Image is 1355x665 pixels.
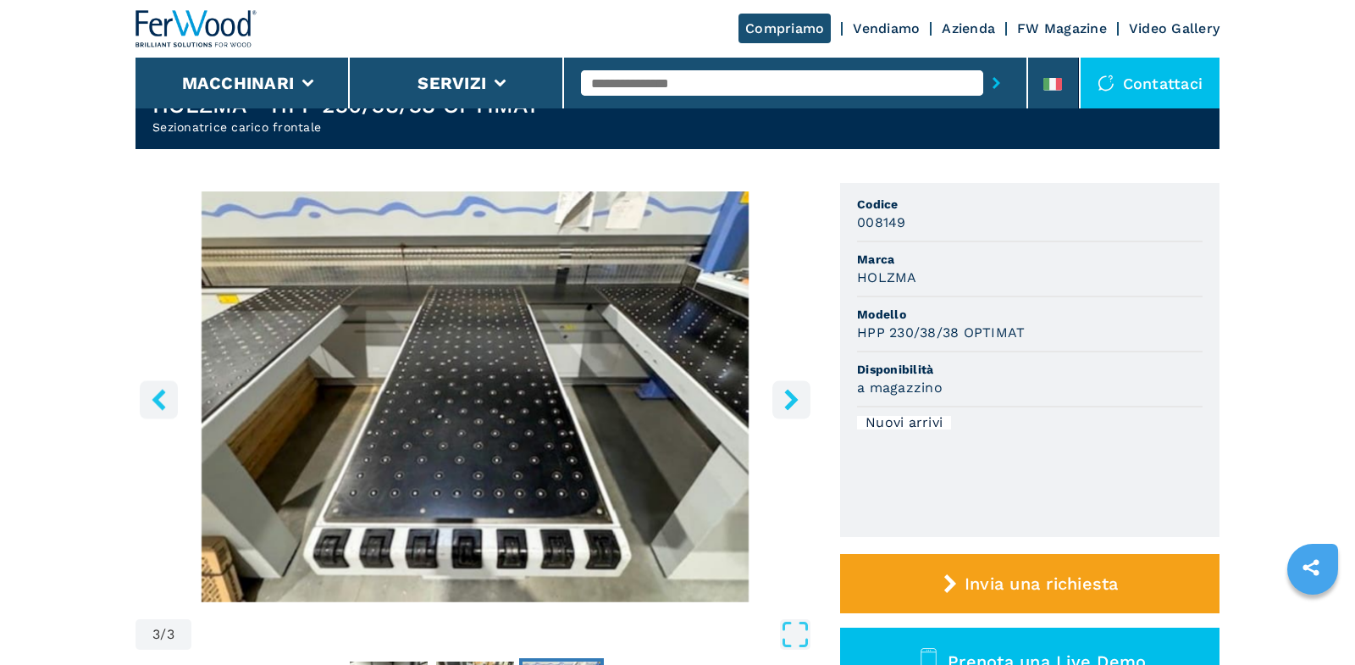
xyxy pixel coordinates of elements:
div: Contattaci [1081,58,1220,108]
a: FW Magazine [1017,20,1107,36]
img: Contattaci [1098,75,1114,91]
button: Open Fullscreen [196,619,810,650]
button: right-button [772,380,810,418]
a: Video Gallery [1129,20,1219,36]
a: Vendiamo [853,20,920,36]
span: Disponibilità [857,361,1203,378]
div: Go to Slide 3 [135,191,815,602]
a: Compriamo [738,14,831,43]
h3: a magazzino [857,378,943,397]
span: Marca [857,251,1203,268]
h3: 008149 [857,213,906,232]
span: Modello [857,306,1203,323]
button: Macchinari [182,73,295,93]
span: 3 [167,628,174,641]
span: 3 [152,628,160,641]
h3: HPP 230/38/38 OPTIMAT [857,323,1025,342]
a: sharethis [1290,546,1332,589]
h2: Sezionatrice carico frontale [152,119,540,136]
span: Codice [857,196,1203,213]
button: submit-button [983,64,1009,103]
img: Ferwood [135,10,257,47]
span: Invia una richiesta [965,574,1119,594]
iframe: Chat [1283,589,1342,652]
div: Nuovi arrivi [857,416,951,429]
button: Invia una richiesta [840,554,1219,613]
span: / [160,628,166,641]
button: left-button [140,380,178,418]
h3: HOLZMA [857,268,917,287]
a: Azienda [942,20,995,36]
img: Sezionatrice carico frontale HOLZMA HPP 230/38/38 OPTIMAT [135,191,815,602]
button: Servizi [418,73,486,93]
